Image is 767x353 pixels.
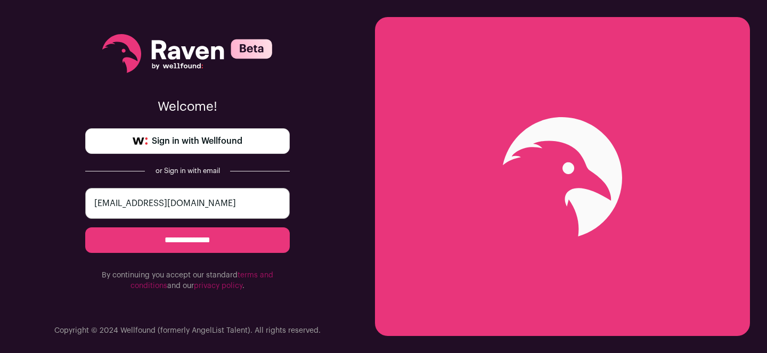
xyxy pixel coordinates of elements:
span: Sign in with Wellfound [152,135,242,147]
a: Sign in with Wellfound [85,128,290,154]
input: email@example.com [85,188,290,219]
div: or Sign in with email [153,167,222,175]
p: Welcome! [85,98,290,116]
p: Copyright © 2024 Wellfound (formerly AngelList Talent). All rights reserved. [54,325,321,336]
img: wellfound-symbol-flush-black-fb3c872781a75f747ccb3a119075da62bfe97bd399995f84a933054e44a575c4.png [133,137,148,145]
a: privacy policy [194,282,242,290]
p: By continuing you accept our standard and our . [85,270,290,291]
